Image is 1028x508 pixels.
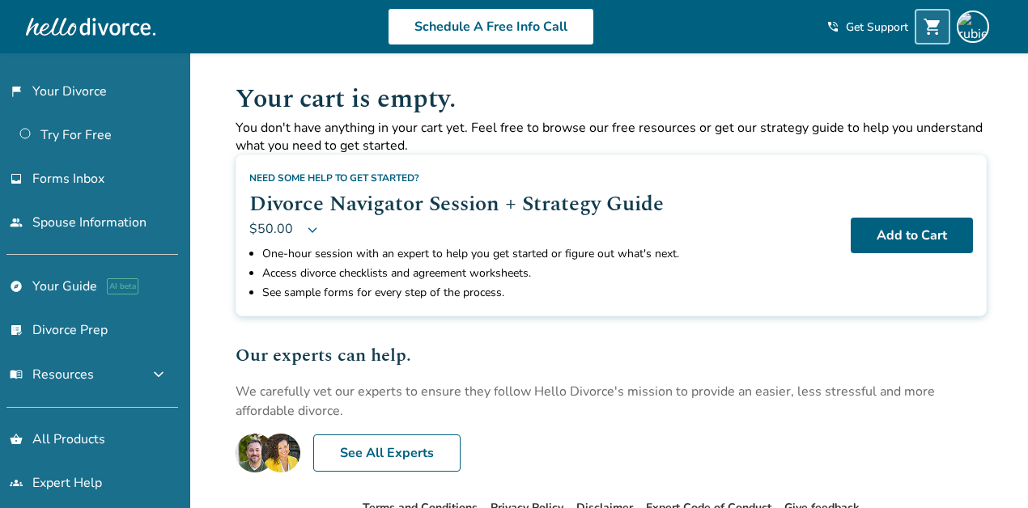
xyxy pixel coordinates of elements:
span: list_alt_check [10,324,23,337]
span: inbox [10,172,23,185]
span: groups [10,476,23,489]
span: AI beta [107,278,138,294]
span: flag_2 [10,85,23,98]
a: Schedule A Free Info Call [388,8,594,45]
h2: Our experts can help. [236,342,987,369]
li: One-hour session with an expert to help you get started or figure out what's next. [262,244,838,264]
span: Get Support [846,19,908,35]
img: rubiebegonia@gmail.com [957,11,989,43]
span: shopping_basket [10,433,23,446]
p: We carefully vet our experts to ensure they follow Hello Divorce's mission to provide an easier, ... [236,382,987,421]
h1: Your cart is empty. [236,79,987,119]
span: expand_more [149,365,168,384]
span: $50.00 [249,220,293,238]
span: Resources [10,366,94,383]
p: You don't have anything in your cart yet. Feel free to browse our free resources or get our strat... [236,119,987,155]
span: phone_in_talk [826,20,839,33]
span: Need some help to get started? [249,171,419,184]
img: E [236,434,300,472]
span: people [10,216,23,229]
h2: Divorce Navigator Session + Strategy Guide [249,188,838,220]
span: Forms Inbox [32,170,104,188]
a: phone_in_talkGet Support [826,19,908,35]
span: shopping_cart [923,17,942,36]
li: Access divorce checklists and agreement worksheets. [262,264,838,283]
span: explore [10,280,23,293]
button: Add to Cart [851,218,973,253]
a: See All Experts [313,434,461,472]
span: menu_book [10,368,23,381]
li: See sample forms for every step of the process. [262,283,838,303]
